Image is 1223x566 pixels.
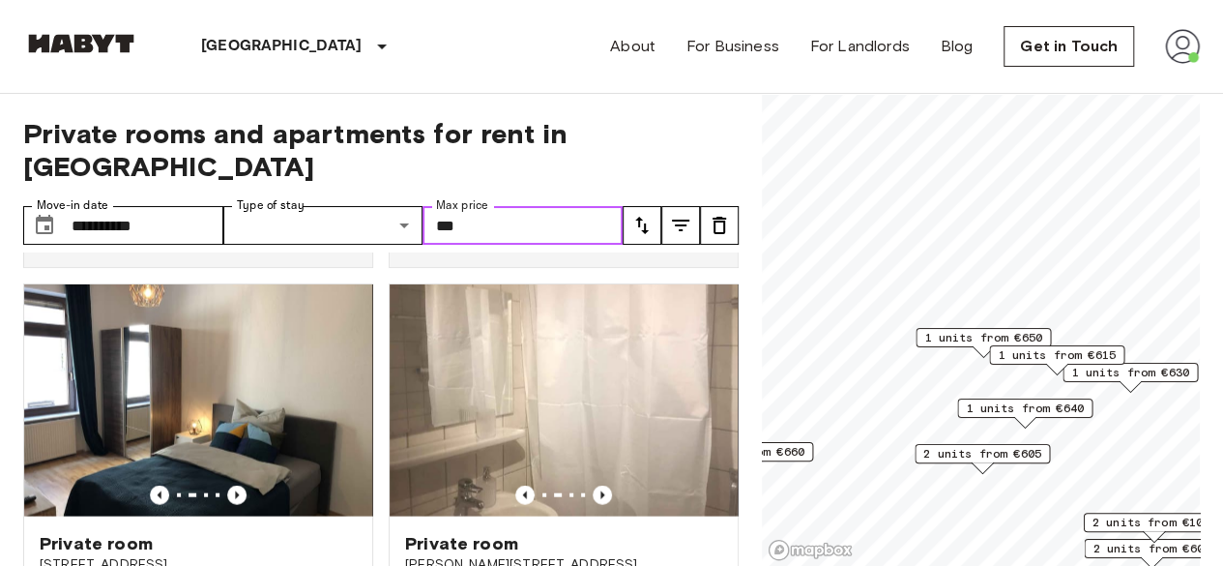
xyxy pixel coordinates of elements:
[37,197,108,214] label: Move-in date
[686,35,779,58] a: For Business
[515,486,535,505] button: Previous image
[957,399,1092,429] div: Map marker
[700,206,739,245] button: tune
[623,206,661,245] button: tune
[1092,514,1217,531] span: 2 units from €1020
[24,284,372,517] img: Marketing picture of unit DE-04-033-002-01HF
[23,117,739,183] span: Private rooms and apartments for rent in [GEOGRAPHIC_DATA]
[924,329,1042,346] span: 1 units from €650
[227,486,247,505] button: Previous image
[390,284,738,517] img: Marketing picture of unit DE-04-003-001-03HF
[610,35,655,58] a: About
[810,35,910,58] a: For Landlords
[1004,26,1134,67] a: Get in Touch
[593,486,612,505] button: Previous image
[201,35,363,58] p: [GEOGRAPHIC_DATA]
[405,532,518,555] span: Private room
[768,539,853,561] a: Mapbox logo
[23,34,139,53] img: Habyt
[989,345,1124,375] div: Map marker
[1063,363,1198,393] div: Map marker
[923,445,1041,462] span: 2 units from €605
[25,206,64,245] button: Choose date, selected date is 1 Nov 2025
[661,206,700,245] button: tune
[686,443,804,461] span: 1 units from €660
[966,400,1084,417] span: 1 units from €640
[237,197,305,214] label: Type of stay
[916,328,1051,358] div: Map marker
[1071,364,1189,381] span: 1 units from €630
[915,444,1050,474] div: Map marker
[1092,540,1210,557] span: 2 units from €600
[998,346,1116,364] span: 1 units from €615
[150,486,169,505] button: Previous image
[1165,29,1200,64] img: avatar
[941,35,974,58] a: Blog
[40,532,153,555] span: Private room
[436,197,488,214] label: Max price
